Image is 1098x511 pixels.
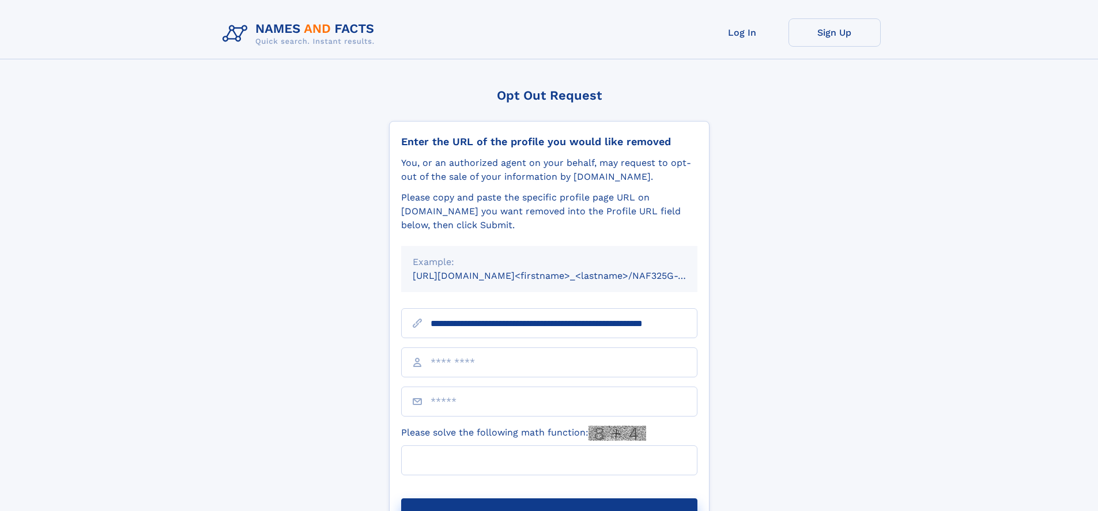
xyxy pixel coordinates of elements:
[218,18,384,50] img: Logo Names and Facts
[696,18,788,47] a: Log In
[401,135,697,148] div: Enter the URL of the profile you would like removed
[401,191,697,232] div: Please copy and paste the specific profile page URL on [DOMAIN_NAME] you want removed into the Pr...
[413,255,686,269] div: Example:
[401,156,697,184] div: You, or an authorized agent on your behalf, may request to opt-out of the sale of your informatio...
[389,88,710,103] div: Opt Out Request
[413,270,719,281] small: [URL][DOMAIN_NAME]<firstname>_<lastname>/NAF325G-xxxxxxxx
[788,18,881,47] a: Sign Up
[401,426,646,441] label: Please solve the following math function:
